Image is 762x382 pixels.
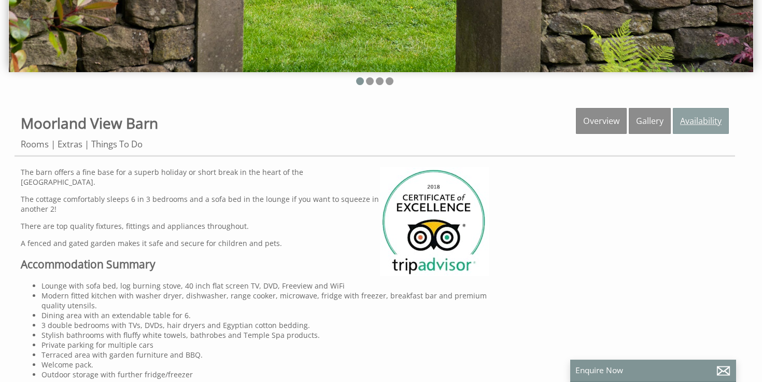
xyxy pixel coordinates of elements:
a: Moorland View Barn [21,113,158,133]
h2: Accommodation Summary [21,257,489,271]
p: A fenced and gated garden makes it safe and secure for children and pets. [21,238,489,248]
li: 3 double bedrooms with TVs, DVDs, hair dryers and Egyptian cotton bedding. [41,320,489,330]
li: Private parking for multiple cars [41,340,489,350]
p: The barn offers a fine base for a superb holiday or short break in the heart of the [GEOGRAPHIC_D... [21,167,489,187]
a: Rooms [21,138,49,150]
li: Outdoor storage with further fridge/freezer [41,370,489,379]
li: Stylish bathrooms with fluffy white towels, bathrobes and Temple Spa products. [41,330,489,340]
p: There are top quality fixtures, fittings and appliances throughout. [21,221,489,231]
p: The cottage comfortably sleeps 6 in 3 bedrooms and a sofa bed in the lounge if you want to squeez... [21,194,489,214]
a: Extras [58,138,82,150]
li: Terraced area with garden furniture and BBQ. [41,350,489,360]
li: Modern fitted kitchen with washer dryer, dishwasher, range cooker, microwave, fridge with freezer... [41,291,489,310]
a: Gallery [629,108,671,134]
li: Welcome pack. [41,360,489,370]
a: Overview [576,108,627,134]
li: Lounge with sofa bed, log burning stove, 40 inch flat screen TV, DVD, Freeview and WiFi [41,281,489,291]
li: Dining area with an extendable table for 6. [41,310,489,320]
a: Availability [673,108,729,134]
p: Enquire Now [575,365,731,376]
a: Things To Do [91,138,143,150]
